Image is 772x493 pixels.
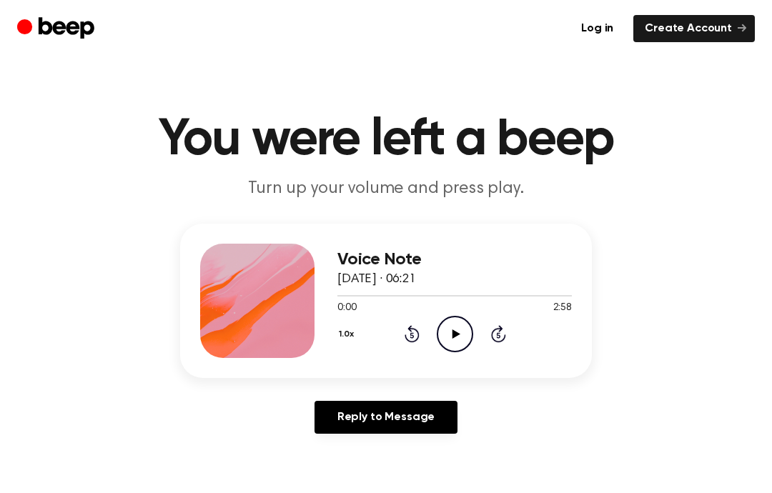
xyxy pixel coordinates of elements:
h1: You were left a beep [20,114,752,166]
span: 2:58 [553,301,572,316]
h3: Voice Note [337,250,572,269]
button: 1.0x [337,322,360,347]
p: Turn up your volume and press play. [112,177,660,201]
a: Create Account [633,15,755,42]
span: [DATE] · 06:21 [337,273,416,286]
a: Reply to Message [315,401,457,434]
a: Beep [17,15,98,43]
a: Log in [570,15,625,42]
span: 0:00 [337,301,356,316]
